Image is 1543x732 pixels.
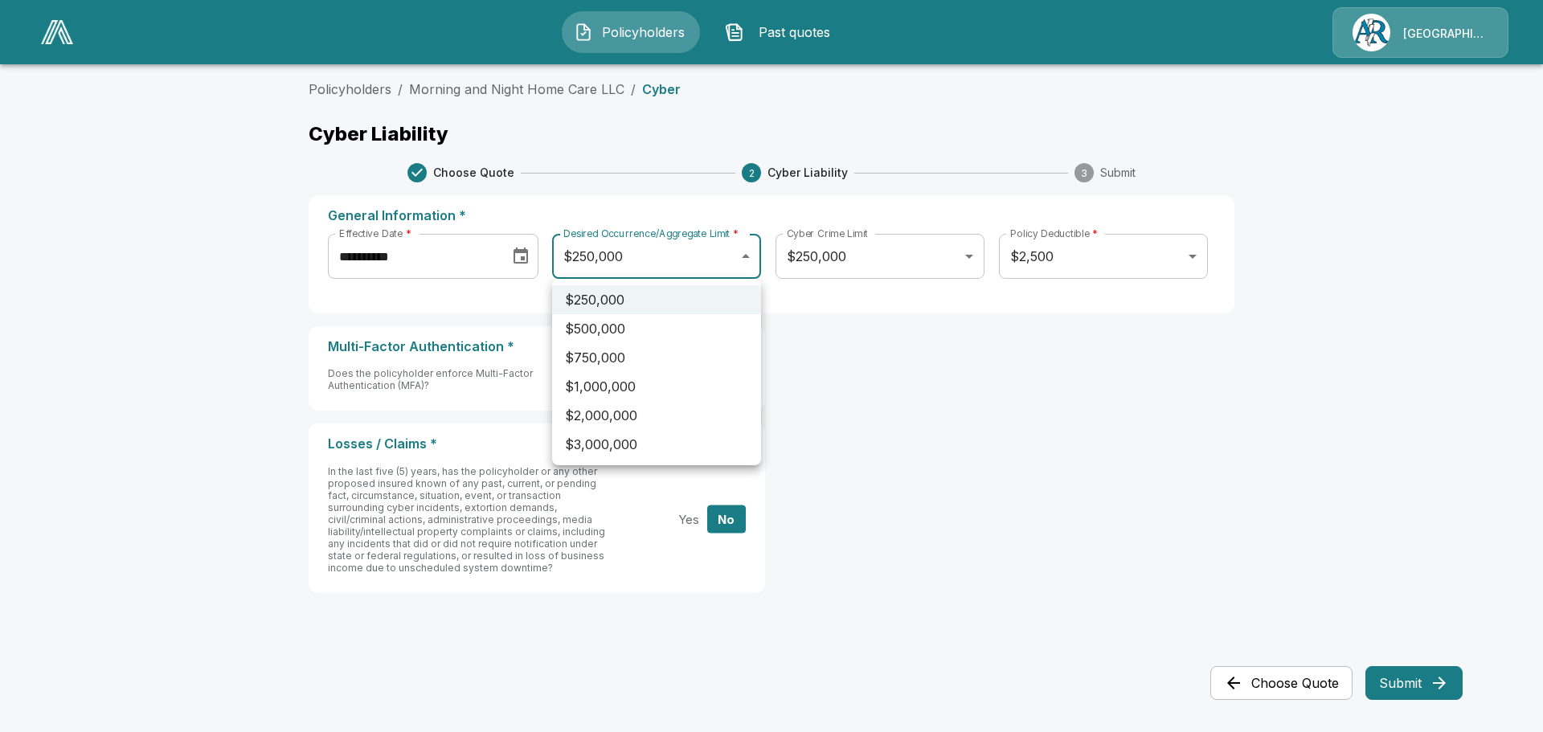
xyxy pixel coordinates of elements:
li: $750,000 [552,343,761,372]
li: $3,000,000 [552,430,761,459]
li: $2,000,000 [552,401,761,430]
li: $250,000 [552,285,761,314]
li: $500,000 [552,314,761,343]
li: $1,000,000 [552,372,761,401]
